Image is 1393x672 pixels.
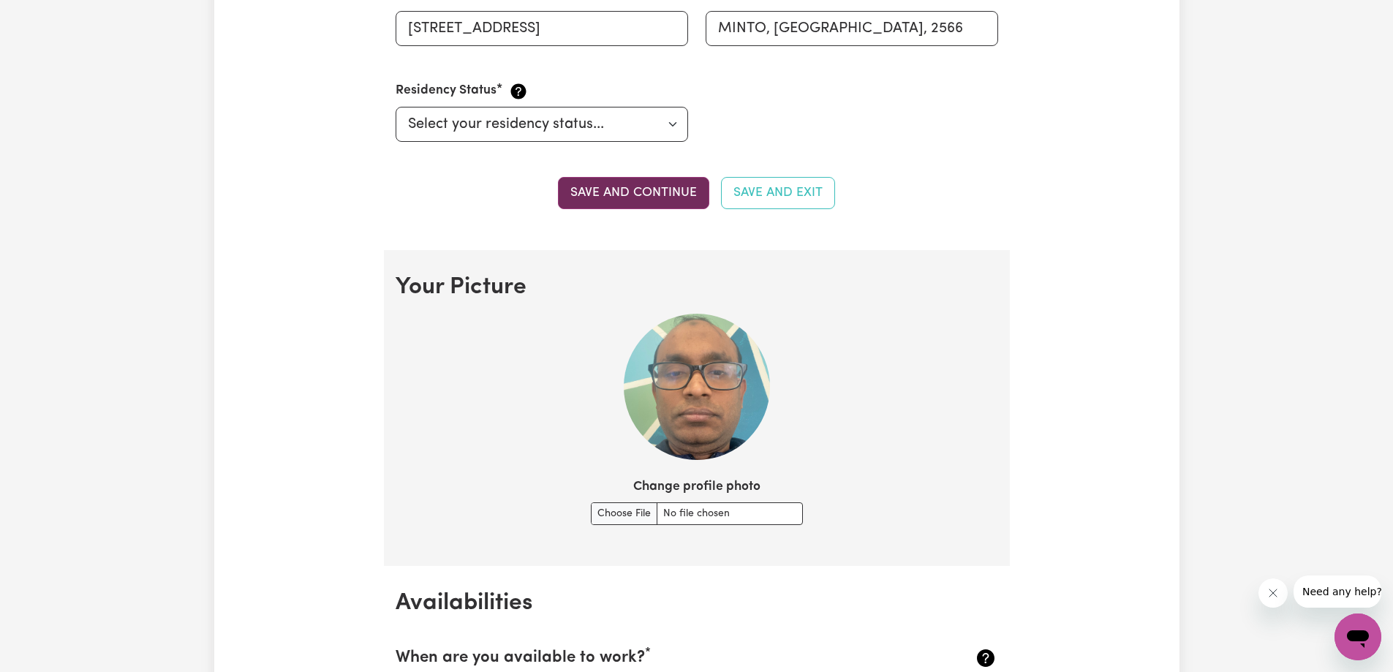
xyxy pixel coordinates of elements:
label: Residency Status [396,81,497,100]
iframe: Button to launch messaging window [1335,614,1381,660]
span: Need any help? [9,10,88,22]
button: Save and Exit [721,177,835,209]
input: e.g. North Bondi, New South Wales [706,11,998,46]
img: Your current profile image [624,314,770,460]
label: Change profile photo [633,477,760,497]
iframe: Message from company [1294,575,1381,608]
button: Save and continue [558,177,709,209]
h2: Availabilities [396,589,998,617]
h2: Your Picture [396,273,998,301]
h2: When are you available to work? [396,649,898,668]
iframe: Close message [1258,578,1288,608]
